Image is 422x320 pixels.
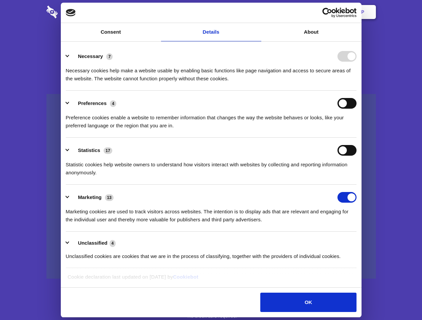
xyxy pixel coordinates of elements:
a: Consent [61,23,161,41]
button: Unclassified (4) [66,239,120,247]
div: Preference cookies enable a website to remember information that changes the way the website beha... [66,109,357,130]
div: Marketing cookies are used to track visitors across websites. The intention is to display ads tha... [66,203,357,224]
a: Login [303,2,332,22]
a: About [261,23,362,41]
a: Contact [271,2,302,22]
div: Unclassified cookies are cookies that we are in the process of classifying, together with the pro... [66,247,357,260]
a: Wistia video thumbnail [46,94,376,279]
a: Usercentrics Cookiebot - opens in a new window [298,8,357,18]
span: 4 [110,240,116,247]
label: Preferences [78,100,107,106]
img: logo [66,9,76,16]
button: Necessary (7) [66,51,117,62]
button: OK [260,293,356,312]
iframe: Drift Widget Chat Controller [389,287,414,312]
div: Statistic cookies help website owners to understand how visitors interact with websites by collec... [66,156,357,177]
a: Pricing [196,2,225,22]
button: Preferences (4) [66,98,121,109]
button: Marketing (13) [66,192,118,203]
span: 13 [105,194,114,201]
h4: Auto-redaction of sensitive data, encrypted data sharing and self-destructing private chats. Shar... [46,61,376,83]
a: Details [161,23,261,41]
label: Necessary [78,53,103,59]
div: Cookie declaration last updated on [DATE] by [62,273,360,286]
span: 7 [106,53,113,60]
span: 4 [110,100,116,107]
img: logo-wordmark-white-trans-d4663122ce5f474addd5e946df7df03e33cb6a1c49d2221995e7729f52c070b2.svg [46,6,104,18]
button: Statistics (17) [66,145,117,156]
h1: Eliminate Slack Data Loss. [46,30,376,54]
span: 17 [104,147,112,154]
a: Cookiebot [173,274,198,280]
label: Marketing [78,194,102,200]
div: Necessary cookies help make a website usable by enabling basic functions like page navigation and... [66,62,357,83]
label: Statistics [78,147,100,153]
